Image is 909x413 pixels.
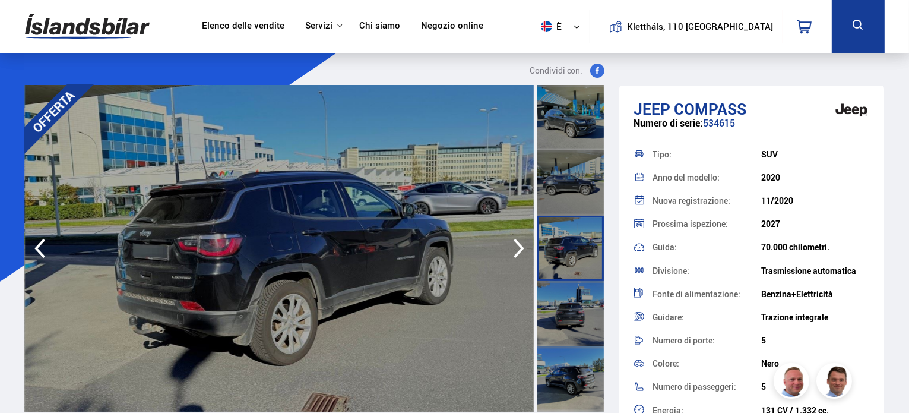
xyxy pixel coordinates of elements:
[674,98,746,119] font: Compass
[761,311,828,323] font: Trazione integrale
[25,7,150,46] img: G0Ugv5HjCgRt.svg
[818,365,854,401] img: FbJEzSuNWCJXmdc-.webp
[359,19,400,31] font: Chi siamo
[761,195,793,206] font: 11/2020
[305,19,332,31] font: Servizi
[600,10,773,43] a: Klettháls, 110 [GEOGRAPHIC_DATA]
[761,218,780,229] font: 2027
[761,381,766,392] font: 5
[653,265,689,276] font: Divisione:
[761,358,779,369] font: Nero
[421,20,483,33] a: Negozio online
[202,20,284,33] a: Elenco delle vendite
[653,218,728,229] font: Prossima ispezione:
[653,172,720,183] font: Anno del modello:
[653,195,730,206] font: Nuova registrazione:
[530,65,583,76] font: Condividi con:
[828,92,875,128] img: logo del marchio
[761,335,766,346] font: 5
[761,149,778,160] font: SUV
[653,358,679,369] font: Colore:
[653,149,672,160] font: Tipo:
[653,241,677,253] font: Guida:
[653,311,684,323] font: Guidare:
[536,9,590,44] button: È
[525,64,609,78] button: Condividi con:
[653,288,740,299] font: Fonte di alimentazione:
[305,20,332,31] button: Servizi
[761,172,780,183] font: 2020
[28,87,77,136] font: OFFERTA
[25,85,534,412] img: 3635125.jpeg
[421,19,483,31] font: Negozio online
[634,98,670,119] font: Jeep
[761,265,856,276] font: Trasmissione automatica
[541,21,552,32] img: svg+xml;base64,PHN2ZyB4bWxucz0iaHR0cDovL3d3dy53My5vcmcvMjAwMC9zdmciIHdpZHRoPSI1MTIiIGhlaWdodD0iNT...
[703,116,735,130] font: 534615
[9,5,45,40] button: Opna LiveChat spjallviðmót
[653,335,715,346] font: Numero di porte:
[359,20,400,33] a: Chi siamo
[557,20,562,32] font: È
[634,116,703,130] font: Numero di serie:
[202,19,284,31] font: Elenco delle vendite
[631,21,768,31] button: Klettháls, 110 [GEOGRAPHIC_DATA]
[627,20,773,32] font: Klettháls, 110 [GEOGRAPHIC_DATA]
[775,365,811,401] img: siFngHWaQ9KaOqBr.png
[761,288,833,299] font: Benzina+Elettricità
[653,381,736,392] font: Numero di passeggeri:
[761,241,829,253] font: 70.000 chilometri.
